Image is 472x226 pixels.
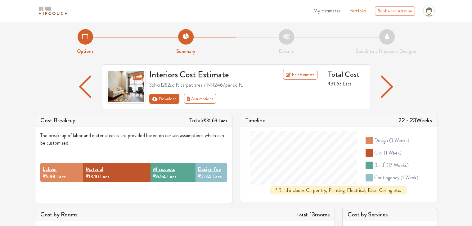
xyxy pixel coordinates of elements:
span: Lacs [218,117,227,124]
strong: Options [77,48,94,55]
button: Misc.costs [153,166,175,173]
h3: Interiors Cost Estimate [146,70,264,80]
h5: 13 rooms [296,211,330,218]
span: ₹2.34 [198,173,211,180]
div: Book a consultation [375,6,415,16]
a: Portfolio [349,7,366,15]
span: Lacs [100,173,110,180]
div: First group [149,94,221,104]
strong: Summary [176,48,195,55]
h5: Total: [189,117,227,124]
div: civil [374,149,402,157]
img: arrow left [381,76,393,98]
div: Toolbar with button groups [149,94,320,104]
span: ₹31.63 [328,80,342,87]
h5: Cost Break-up [40,117,76,124]
span: ₹13.10 [86,173,99,180]
img: logo-horizontal.svg [38,6,69,16]
span: Lacs [167,173,177,180]
span: ₹5.98 [43,173,55,180]
div: contingency [374,174,418,181]
div: * Build includes Carpentry, Painting, Electrical, False Ceiling etc. [270,186,407,194]
h5: Cost by Rooms [40,211,77,218]
img: arrow left [79,76,91,98]
button: Labour [43,166,57,173]
div: The break-up of labor and material costs are provided based on certain assumptions which can be c... [40,132,227,147]
span: ₹31.63 [203,117,217,124]
strong: Speak to a Hipcouch Designer [356,48,418,55]
img: gallery [106,70,146,104]
span: Lacs [213,173,222,180]
div: design [374,137,409,144]
span: Lacs [56,173,66,180]
button: Download [149,94,179,104]
h5: 22 - 23 Weeks [398,117,432,124]
h4: Total Cost [328,70,365,79]
span: ( 1 week ) [401,174,418,181]
h5: Cost by Services [348,211,432,218]
h5: Timeline [245,117,265,124]
strong: Total: [296,211,308,218]
span: ( 17 weeks ) [387,162,409,169]
span: Lacs [343,80,352,87]
button: Material [86,166,103,173]
span: My Estimates [313,7,341,14]
div: 3bhk / 1282 sq.ft carpet area /INR 2467 per sq.ft. [149,81,320,89]
strong: Details [279,48,294,55]
span: logo-horizontal.svg [38,4,69,18]
span: ( 1 week ) [384,149,402,156]
button: Design fee [198,166,221,173]
button: Assumptions [184,94,216,104]
div: build [374,162,409,169]
span: ( 3 weeks ) [389,137,409,144]
a: Edit Estimate [283,70,317,80]
span: ₹6.54 [153,173,166,180]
